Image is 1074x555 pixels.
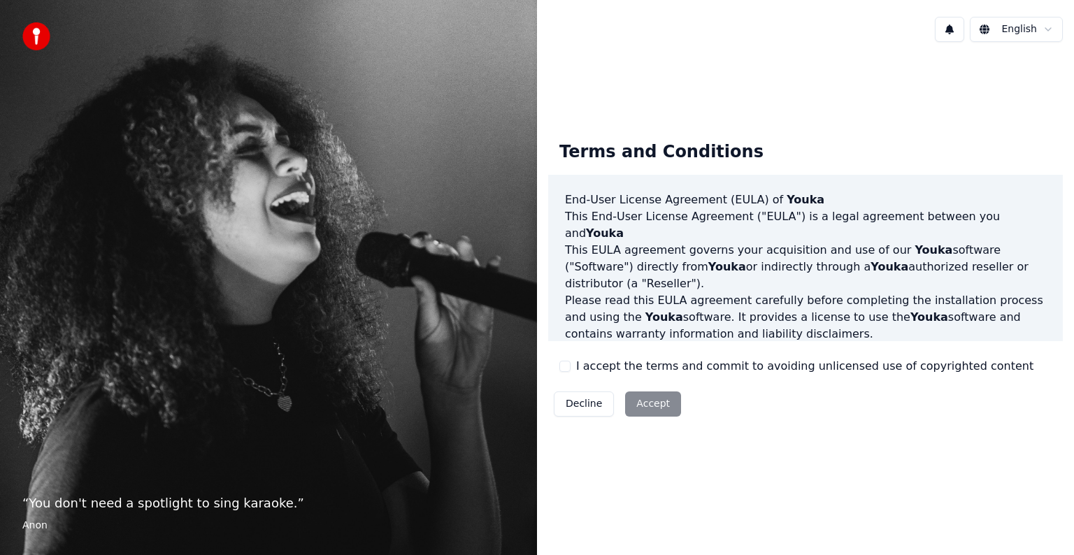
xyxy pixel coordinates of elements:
[915,243,952,257] span: Youka
[565,292,1046,343] p: Please read this EULA agreement carefully before completing the installation process and using th...
[548,130,775,175] div: Terms and Conditions
[586,226,624,240] span: Youka
[565,242,1046,292] p: This EULA agreement governs your acquisition and use of our software ("Software") directly from o...
[554,391,614,417] button: Decline
[708,260,746,273] span: Youka
[576,358,1033,375] label: I accept the terms and commit to avoiding unlicensed use of copyrighted content
[22,22,50,50] img: youka
[645,310,683,324] span: Youka
[565,208,1046,242] p: This End-User License Agreement ("EULA") is a legal agreement between you and
[910,310,948,324] span: Youka
[22,493,515,513] p: “ You don't need a spotlight to sing karaoke. ”
[787,193,824,206] span: Youka
[565,192,1046,208] h3: End-User License Agreement (EULA) of
[22,519,515,533] footer: Anon
[871,260,908,273] span: Youka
